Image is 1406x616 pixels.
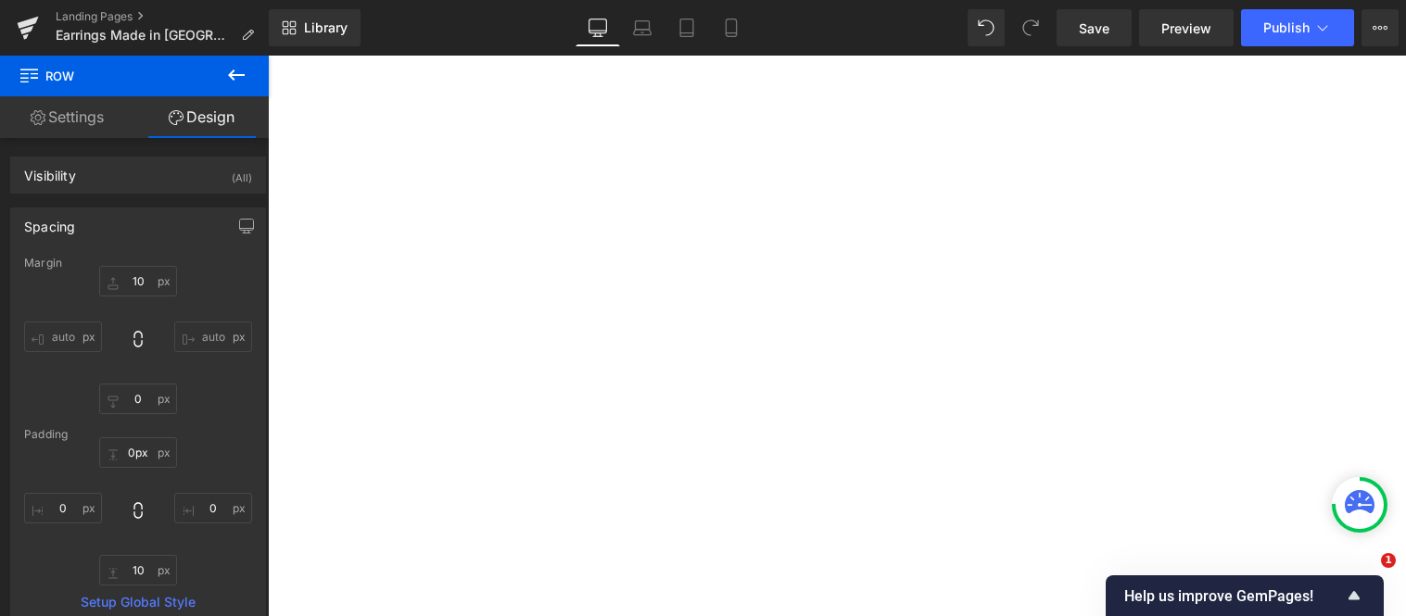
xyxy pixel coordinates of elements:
[1362,9,1399,46] button: More
[24,493,102,523] input: 0
[968,9,1005,46] button: Undo
[19,56,204,96] span: Row
[99,555,177,585] input: 0
[665,9,709,46] a: Tablet
[1161,19,1211,38] span: Preview
[1241,9,1354,46] button: Publish
[304,19,348,36] span: Library
[1343,553,1387,597] iframe: Intercom live chat
[1139,9,1234,46] a: Preview
[1012,9,1049,46] button: Redo
[24,595,252,610] a: Setup Global Style
[99,383,177,414] input: 0
[56,28,234,43] span: Earrings Made in [GEOGRAPHIC_DATA]
[1263,20,1310,35] span: Publish
[174,321,252,352] input: 0
[269,9,361,46] a: New Library
[1124,587,1343,605] span: Help us improve GemPages!
[24,257,252,270] div: Margin
[99,266,177,296] input: 0
[174,493,252,523] input: 0
[24,428,252,441] div: Padding
[1079,19,1109,38] span: Save
[99,437,177,468] input: 0
[24,157,76,183] div: Visibility
[24,208,75,234] div: Spacing
[576,9,620,46] a: Desktop
[709,9,754,46] a: Mobile
[24,321,102,352] input: 0
[1381,553,1396,568] span: 1
[1124,585,1365,607] button: Show survey - Help us improve GemPages!
[134,96,269,138] a: Design
[232,157,252,188] div: (All)
[620,9,665,46] a: Laptop
[56,9,269,24] a: Landing Pages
